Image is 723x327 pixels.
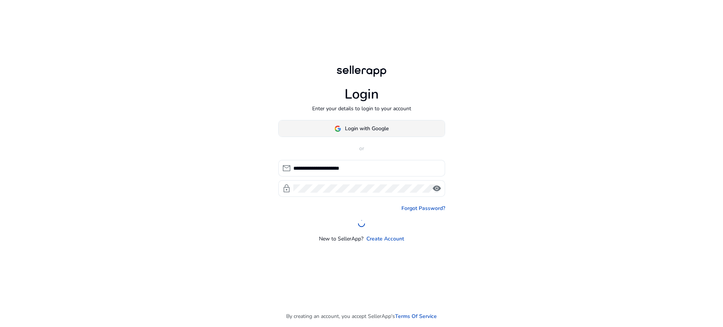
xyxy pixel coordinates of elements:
a: Terms Of Service [395,312,437,320]
button: Login with Google [278,120,445,137]
img: google-logo.svg [334,125,341,132]
p: or [278,144,445,152]
p: Enter your details to login to your account [312,105,411,113]
span: mail [282,164,291,173]
span: visibility [432,184,441,193]
span: Login with Google [345,125,389,132]
a: Create Account [366,235,404,243]
a: Forgot Password? [401,204,445,212]
p: New to SellerApp? [319,235,363,243]
span: lock [282,184,291,193]
h1: Login [345,86,379,102]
